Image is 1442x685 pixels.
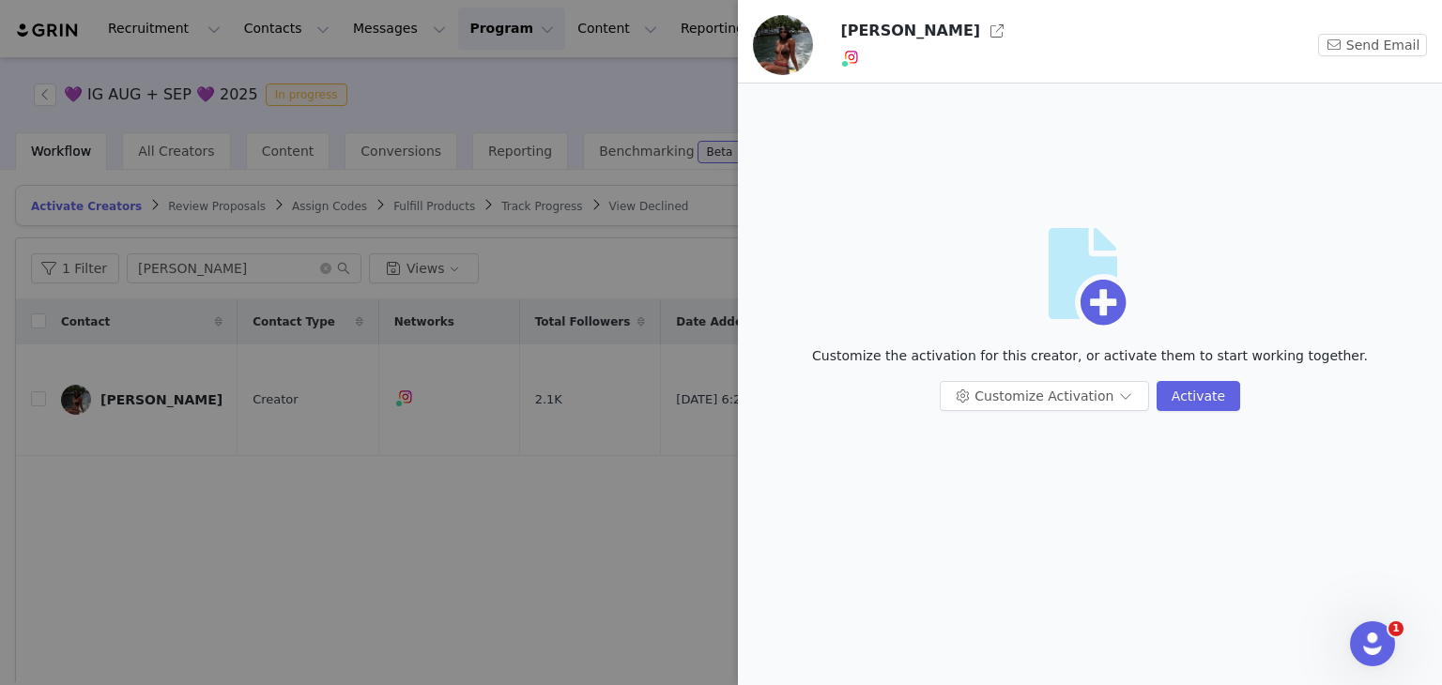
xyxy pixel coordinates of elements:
button: Customize Activation [940,381,1149,411]
iframe: Intercom live chat [1350,621,1395,666]
h3: [PERSON_NAME] [840,20,980,42]
span: 1 [1388,621,1404,636]
img: 555c47d6-39af-4f21-bd0b-36f0a2a34e88.jpg [753,15,813,75]
button: Activate [1157,381,1240,411]
p: Customize the activation for this creator, or activate them to start working together. [812,346,1368,366]
button: Send Email [1318,34,1427,56]
img: instagram.svg [844,50,859,65]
